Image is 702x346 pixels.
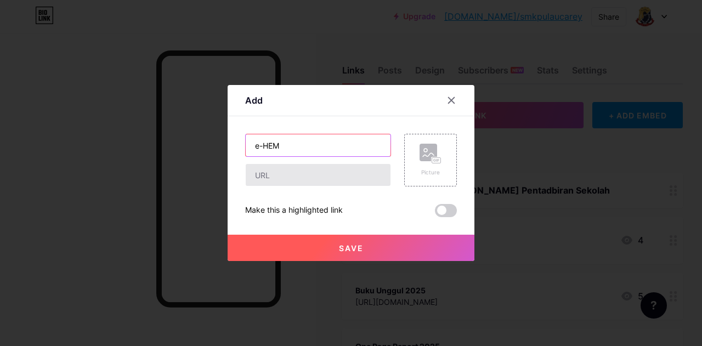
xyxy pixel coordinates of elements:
[245,204,343,217] div: Make this a highlighted link
[420,168,441,177] div: Picture
[339,243,364,253] span: Save
[245,94,263,107] div: Add
[246,134,390,156] input: Title
[228,235,474,261] button: Save
[246,164,390,186] input: URL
